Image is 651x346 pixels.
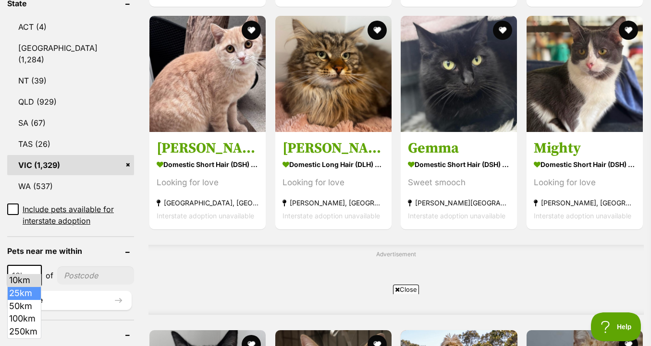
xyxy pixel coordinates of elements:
[283,139,384,157] h3: [PERSON_NAME]
[619,21,638,40] button: favourite
[534,212,631,220] span: Interstate adoption unavailable
[8,269,41,282] span: 10km
[23,203,134,227] span: Include pets available for interstate adoption
[7,176,134,196] a: WA (537)
[401,16,517,132] img: Gemma - Domestic Short Hair (DSH) Cat
[157,212,254,220] span: Interstate adoption unavailable
[8,325,41,338] li: 250km
[408,212,505,220] span: Interstate adoption unavailable
[7,155,134,175] a: VIC (1,329)
[275,16,392,132] img: Murphy - Domestic Long Hair (DLH) Cat
[46,270,53,281] span: of
[591,312,641,341] iframe: Help Scout Beacon - Open
[7,134,134,154] a: TAS (26)
[7,203,134,227] a: Include pets available for interstate adoption
[283,212,380,220] span: Interstate adoption unavailable
[57,266,134,285] input: postcode
[93,298,559,341] iframe: Advertisement
[534,176,636,189] div: Looking for love
[7,247,134,255] header: Pets near me within
[7,330,134,339] header: Gender
[275,132,392,229] a: [PERSON_NAME] Domestic Long Hair (DLH) Cat Looking for love [PERSON_NAME], [GEOGRAPHIC_DATA] Inte...
[393,285,419,294] span: Close
[7,38,134,70] a: [GEOGRAPHIC_DATA] (1,284)
[527,132,643,229] a: Mighty Domestic Short Hair (DSH) Cat Looking for love [PERSON_NAME], [GEOGRAPHIC_DATA] Interstate...
[8,300,41,313] li: 50km
[283,196,384,209] strong: [PERSON_NAME], [GEOGRAPHIC_DATA]
[8,274,41,287] li: 10km
[408,157,510,171] strong: Domestic Short Hair (DSH) Cat
[242,21,261,40] button: favourite
[368,21,387,40] button: favourite
[157,157,258,171] strong: Domestic Short Hair (DSH) Cat
[283,176,384,189] div: Looking for love
[149,132,266,229] a: [PERSON_NAME] Domestic Short Hair (DSH) Cat Looking for love [GEOGRAPHIC_DATA], [GEOGRAPHIC_DATA]...
[157,139,258,157] h3: [PERSON_NAME]
[408,196,510,209] strong: [PERSON_NAME][GEOGRAPHIC_DATA]
[7,291,132,310] button: Update
[408,176,510,189] div: Sweet smooch
[7,92,134,112] a: QLD (929)
[7,265,42,286] span: 10km
[8,287,41,300] li: 25km
[157,196,258,209] strong: [GEOGRAPHIC_DATA], [GEOGRAPHIC_DATA]
[534,139,636,157] h3: Mighty
[493,21,513,40] button: favourite
[401,132,517,229] a: Gemma Domestic Short Hair (DSH) Cat Sweet smooch [PERSON_NAME][GEOGRAPHIC_DATA] Interstate adopti...
[534,157,636,171] strong: Domestic Short Hair (DSH) Cat
[408,139,510,157] h3: Gemma
[283,157,384,171] strong: Domestic Long Hair (DLH) Cat
[534,196,636,209] strong: [PERSON_NAME], [GEOGRAPHIC_DATA]
[157,176,258,189] div: Looking for love
[148,245,644,315] div: Advertisement
[7,17,134,37] a: ACT (4)
[149,16,266,132] img: Alfie - Domestic Short Hair (DSH) Cat
[7,71,134,91] a: NT (39)
[8,312,41,325] li: 100km
[7,113,134,133] a: SA (67)
[527,16,643,132] img: Mighty - Domestic Short Hair (DSH) Cat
